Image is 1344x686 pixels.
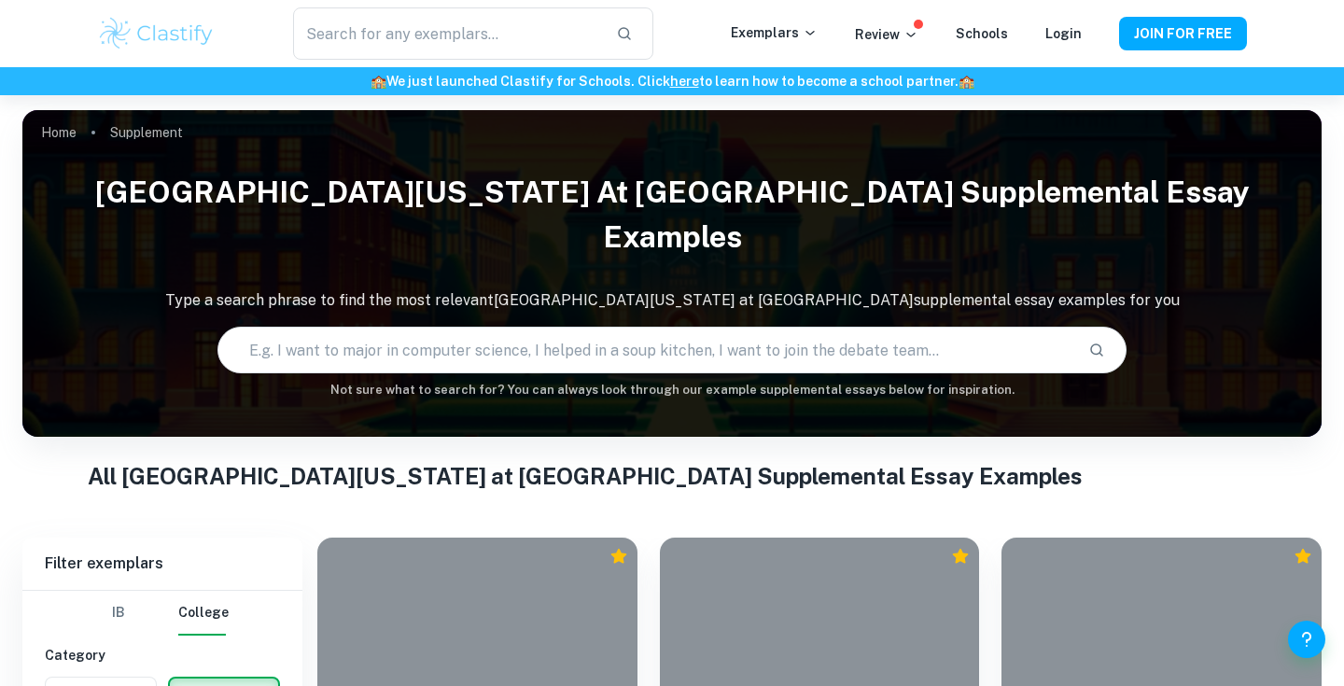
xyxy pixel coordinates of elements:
p: Type a search phrase to find the most relevant [GEOGRAPHIC_DATA][US_STATE] at [GEOGRAPHIC_DATA] s... [22,289,1322,312]
input: Search for any exemplars... [293,7,601,60]
div: Premium [609,547,628,566]
button: Search [1081,334,1113,366]
div: Premium [1294,547,1312,566]
span: 🏫 [959,74,974,89]
a: Home [41,119,77,146]
span: 🏫 [371,74,386,89]
h6: Not sure what to search for? You can always look through our example supplemental essays below fo... [22,381,1322,399]
a: here [670,74,699,89]
div: Filter type choice [96,591,229,636]
a: Schools [956,26,1008,41]
button: JOIN FOR FREE [1119,17,1247,50]
a: Login [1045,26,1082,41]
p: Exemplars [731,22,818,43]
button: College [178,591,229,636]
h1: [GEOGRAPHIC_DATA][US_STATE] at [GEOGRAPHIC_DATA] Supplemental Essay Examples [22,162,1322,267]
button: IB [96,591,141,636]
img: Clastify logo [97,15,216,52]
div: Premium [951,547,970,566]
p: Supplement [110,122,183,143]
p: Review [855,24,918,45]
h6: We just launched Clastify for Schools. Click to learn how to become a school partner. [4,71,1340,91]
h6: Filter exemplars [22,538,302,590]
h6: Category [45,645,280,665]
button: Help and Feedback [1288,621,1325,658]
input: E.g. I want to major in computer science, I helped in a soup kitchen, I want to join the debate t... [218,324,1073,376]
h1: All [GEOGRAPHIC_DATA][US_STATE] at [GEOGRAPHIC_DATA] Supplemental Essay Examples [88,459,1257,493]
